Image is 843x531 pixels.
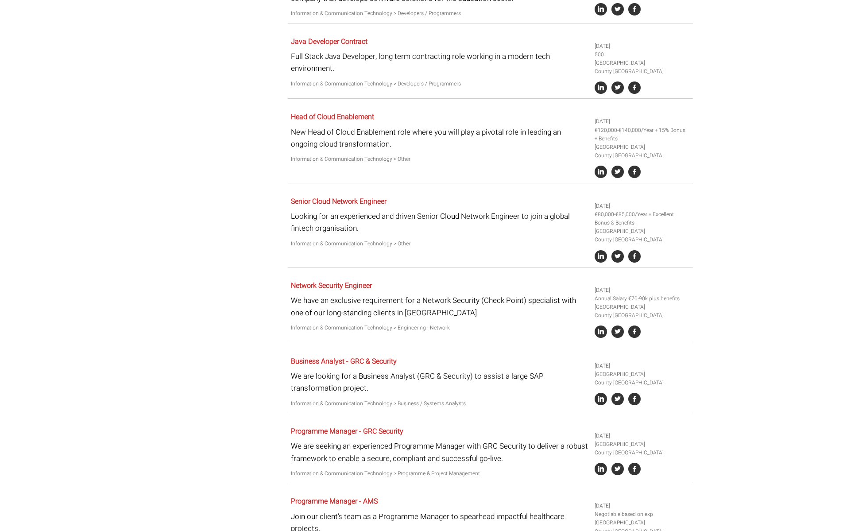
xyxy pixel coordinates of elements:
li: €80,000-€85,000/Year + Excellent Bonus & Benefits [595,210,689,227]
p: We have an exclusive requirement for a Network Security (Check Point) specialist with one of our ... [291,295,588,318]
li: [DATE] [595,42,689,50]
li: [GEOGRAPHIC_DATA] County [GEOGRAPHIC_DATA] [595,59,689,76]
p: We are seeking an experienced Programme Manager with GRC Security to deliver a robust framework t... [291,440,588,464]
p: Information & Communication Technology > Engineering - Network [291,324,588,332]
a: Java Developer Contract [291,36,367,47]
p: Information & Communication Technology > Business / Systems Analysts [291,399,588,408]
li: [DATE] [595,502,689,510]
li: [DATE] [595,286,689,295]
p: Information & Communication Technology > Programme & Project Management [291,469,588,478]
li: [DATE] [595,432,689,440]
p: New Head of Cloud Enablement role where you will play a pivotal role in leading an ongoing cloud ... [291,126,588,150]
a: Head of Cloud Enablement [291,112,374,122]
a: Business Analyst - GRC & Security [291,356,397,367]
p: Information & Communication Technology > Other [291,240,588,248]
a: Programme Manager - AMS [291,496,378,507]
a: Programme Manager - GRC Security [291,426,403,437]
li: 500 [595,50,689,59]
p: Information & Communication Technology > Developers / Programmers [291,9,588,18]
li: [GEOGRAPHIC_DATA] County [GEOGRAPHIC_DATA] [595,440,689,457]
p: Full Stack Java Developer, long term contracting role working in a modern tech environment. [291,50,588,74]
li: [DATE] [595,202,689,210]
p: Information & Communication Technology > Developers / Programmers [291,80,588,88]
a: Senior Cloud Network Engineer [291,196,387,207]
li: €120,000-€140,000/Year + 15% Bonus + Benefits [595,126,689,143]
li: [DATE] [595,117,689,126]
li: Annual Salary €70-90k plus benefits [595,295,689,303]
p: We are looking for a Business Analyst (GRC & Security) to assist a large SAP transformation project. [291,370,588,394]
li: [GEOGRAPHIC_DATA] County [GEOGRAPHIC_DATA] [595,143,689,160]
li: [GEOGRAPHIC_DATA] County [GEOGRAPHIC_DATA] [595,227,689,244]
p: Looking for an experienced and driven Senior Cloud Network Engineer to join a global fintech orga... [291,210,588,234]
li: [GEOGRAPHIC_DATA] County [GEOGRAPHIC_DATA] [595,370,689,387]
li: [GEOGRAPHIC_DATA] County [GEOGRAPHIC_DATA] [595,303,689,320]
p: Information & Communication Technology > Other [291,155,588,163]
li: [DATE] [595,362,689,370]
a: Network Security Engineer [291,280,372,291]
li: Negotiable based on exp [595,510,689,519]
